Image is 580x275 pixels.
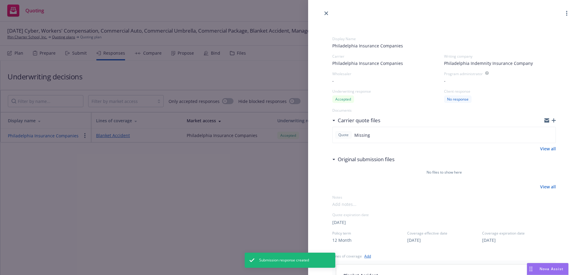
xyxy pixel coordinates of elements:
button: [DATE] [332,219,346,225]
div: Quote expiration date [332,212,556,217]
div: Notes [332,195,556,200]
div: Display Name [332,36,556,41]
button: 12 Month [332,237,352,243]
h3: Carrier quote files [338,117,380,124]
button: [DATE] [482,237,496,243]
div: Accepted [332,95,354,103]
span: Coverage expiration date [482,231,556,236]
span: No files to show here [427,170,462,175]
span: Policy term [332,231,406,236]
div: Wholesaler [332,71,444,76]
div: Original submission files [332,155,395,163]
button: Nova Assist [527,263,569,275]
span: Philadelphia Insurance Companies [332,60,403,66]
span: - [332,78,334,84]
span: Quote [337,132,350,138]
div: Client response [444,89,556,94]
span: Submission response created [259,257,309,263]
div: Carrier quote files [332,117,380,124]
a: close [323,10,330,17]
div: No response [444,95,472,103]
div: Lines of coverage [332,254,362,259]
span: - [444,78,446,84]
span: Philadelphia Indemnity Insurance Company [444,60,533,66]
a: View all [540,184,556,190]
a: Add [364,253,371,259]
span: Missing [354,132,370,138]
div: Carrier [332,54,444,59]
div: Drag to move [527,263,535,275]
span: Philadelphia Insurance Companies [332,43,556,49]
span: Coverage effective date [407,231,481,236]
button: [DATE] [407,237,421,243]
h3: Original submission files [338,155,395,163]
div: Program administrator [444,71,483,76]
div: Documents [332,108,556,113]
span: Nova Assist [540,266,563,271]
div: Writing company [444,54,556,59]
a: View all [540,145,556,152]
div: Underwriting response [332,89,444,94]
